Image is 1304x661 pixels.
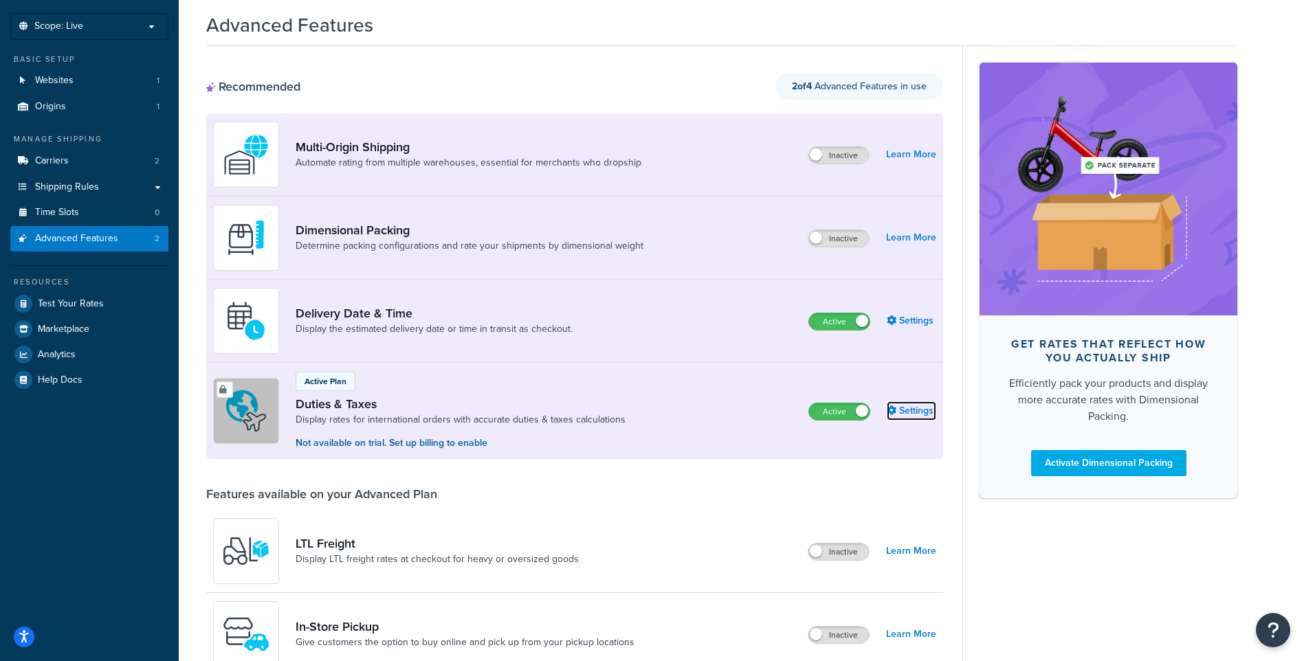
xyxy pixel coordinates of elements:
[10,94,168,120] li: Origins
[296,436,626,451] p: Not available on trial. Set up billing to enable
[10,54,168,65] div: Basic Setup
[809,403,870,420] label: Active
[808,147,869,164] label: Inactive
[808,627,869,643] label: Inactive
[887,311,936,330] a: Settings
[792,79,927,93] span: Advanced Features in use
[35,101,66,113] span: Origins
[35,233,118,245] span: Advanced Features
[1002,337,1215,365] div: Get rates that reflect how you actually ship
[206,12,373,38] h1: Advanced Features
[296,322,573,336] a: Display the estimated delivery date or time in transit as checkout.
[38,324,89,335] span: Marketplace
[296,636,634,649] a: Give customers the option to buy online and pick up from your pickup locations
[10,148,168,174] a: Carriers2
[886,228,936,247] a: Learn More
[10,148,168,174] li: Carriers
[34,21,83,32] span: Scope: Live
[38,298,104,310] span: Test Your Rates
[296,396,626,412] a: Duties & Taxes
[296,619,634,634] a: In-Store Pickup
[35,155,69,167] span: Carriers
[886,541,936,561] a: Learn More
[887,401,936,421] a: Settings
[10,68,168,93] a: Websites1
[10,317,168,341] a: Marketplace
[222,214,270,262] img: DTVBYsAAAAAASUVORK5CYII=
[38,374,82,386] span: Help Docs
[296,536,579,551] a: LTL Freight
[296,413,626,427] a: Display rates for international orders with accurate duties & taxes calculations
[10,133,168,145] div: Manage Shipping
[808,230,869,247] label: Inactive
[296,139,641,155] a: Multi-Origin Shipping
[35,181,99,193] span: Shipping Rules
[809,313,870,330] label: Active
[886,145,936,164] a: Learn More
[1000,83,1217,295] img: feature-image-dim-d40ad3071a2b3c8e08177464837368e35600d3c5e73b18a22c1e4bb210dc32ac.png
[10,276,168,288] div: Resources
[155,233,159,245] span: 2
[10,342,168,367] a: Analytics
[10,200,168,225] li: Time Slots
[155,155,159,167] span: 2
[296,156,641,170] a: Automate rating from multiple warehouses, essential for merchants who dropship
[10,175,168,200] a: Shipping Rules
[206,79,300,94] div: Recommended
[10,226,168,251] a: Advanced Features2
[1256,613,1290,647] button: Open Resource Center
[10,291,168,316] a: Test Your Rates
[222,610,270,658] img: wfgcfpwTIucLEAAAAASUVORK5CYII=
[157,75,159,87] span: 1
[35,207,79,219] span: Time Slots
[222,527,270,575] img: y79ZsPf0fXUFUhFXDzUgf+ktZg5F2+ohG75+v3d2s1D9TjoU8PiyCIluIjV41seZevKCRuEjTPPOKHJsQcmKCXGdfprl3L4q7...
[10,68,168,93] li: Websites
[1002,375,1215,425] div: Efficiently pack your products and display more accurate rates with Dimensional Packing.
[296,239,643,253] a: Determine packing configurations and rate your shipments by dimensional weight
[10,200,168,225] a: Time Slots0
[808,544,869,560] label: Inactive
[296,552,579,566] a: Display LTL freight rates at checkout for heavy or oversized goods
[10,368,168,392] a: Help Docs
[10,94,168,120] a: Origins1
[222,297,270,345] img: gfkeb5ejjkALwAAAABJRU5ErkJggg==
[296,306,573,321] a: Delivery Date & Time
[35,75,74,87] span: Websites
[305,375,346,388] p: Active Plan
[222,131,270,179] img: WatD5o0RtDAAAAAElFTkSuQmCC
[155,207,159,219] span: 0
[10,226,168,251] li: Advanced Features
[38,349,76,361] span: Analytics
[792,79,812,93] strong: 2 of 4
[157,101,159,113] span: 1
[886,625,936,644] a: Learn More
[296,223,643,238] a: Dimensional Packing
[206,486,437,502] div: Features available on your Advanced Plan
[1031,450,1186,476] a: Activate Dimensional Packing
